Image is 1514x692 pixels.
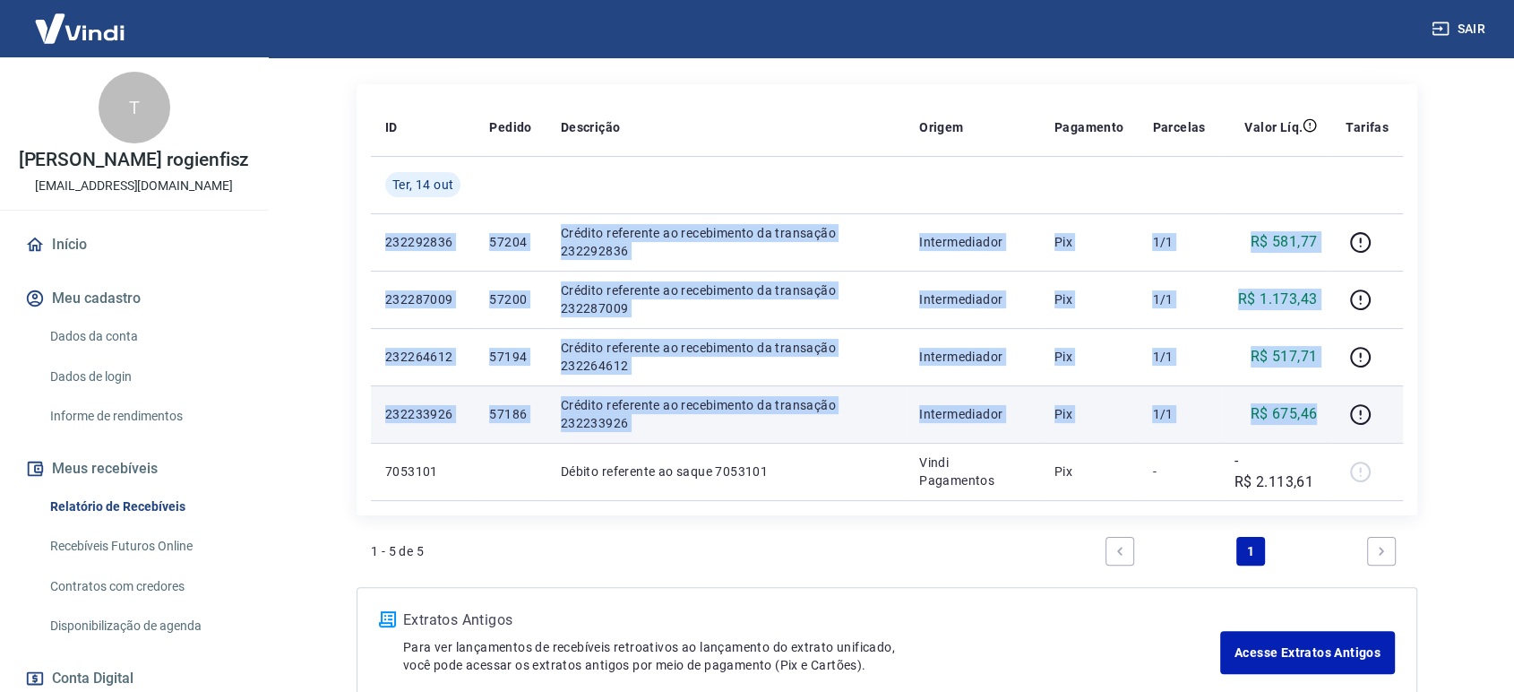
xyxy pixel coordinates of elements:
[1152,290,1205,308] p: 1/1
[385,233,460,251] p: 232292836
[1251,403,1318,425] p: R$ 675,46
[43,608,246,644] a: Disponibilização de agenda
[43,568,246,605] a: Contratos com credores
[392,176,453,194] span: Ter, 14 out
[371,542,424,560] p: 1 - 5 de 5
[1346,118,1389,136] p: Tarifas
[385,463,460,480] p: 7053101
[489,405,531,423] p: 57186
[1152,405,1205,423] p: 1/1
[1105,537,1134,566] a: Previous page
[489,290,531,308] p: 57200
[385,348,460,366] p: 232264612
[22,279,246,318] button: Meu cadastro
[561,463,890,480] p: Débito referente ao saque 7053101
[1054,348,1124,366] p: Pix
[1220,631,1395,674] a: Acesse Extratos Antigos
[489,233,531,251] p: 57204
[1152,348,1205,366] p: 1/1
[1152,118,1205,136] p: Parcelas
[919,118,963,136] p: Origem
[43,489,246,525] a: Relatório de Recebíveis
[19,151,250,169] p: [PERSON_NAME] rogienfisz
[1054,118,1124,136] p: Pagamento
[1244,118,1303,136] p: Valor Líq.
[919,405,1026,423] p: Intermediador
[1251,231,1318,253] p: R$ 581,77
[43,528,246,565] a: Recebíveis Futuros Online
[489,348,531,366] p: 57194
[22,225,246,264] a: Início
[1367,537,1396,566] a: Next page
[1054,233,1124,251] p: Pix
[1098,530,1403,573] ul: Pagination
[99,72,170,143] div: T
[1238,289,1317,310] p: R$ 1.173,43
[1054,463,1124,480] p: Pix
[1152,463,1205,480] p: -
[379,611,396,627] img: ícone
[919,290,1026,308] p: Intermediador
[43,398,246,435] a: Informe de rendimentos
[385,290,460,308] p: 232287009
[35,177,233,195] p: [EMAIL_ADDRESS][DOMAIN_NAME]
[561,118,621,136] p: Descrição
[22,449,246,489] button: Meus recebíveis
[43,318,246,355] a: Dados da conta
[561,396,890,432] p: Crédito referente ao recebimento da transação 232233926
[403,638,1220,674] p: Para ver lançamentos de recebíveis retroativos ao lançamento do extrato unificado, você pode aces...
[489,118,531,136] p: Pedido
[1054,405,1124,423] p: Pix
[561,224,890,260] p: Crédito referente ao recebimento da transação 232292836
[1236,537,1265,566] a: Page 1 is your current page
[919,348,1026,366] p: Intermediador
[561,281,890,317] p: Crédito referente ao recebimento da transação 232287009
[43,359,246,395] a: Dados de login
[1251,346,1318,368] p: R$ 517,71
[403,610,1220,631] p: Extratos Antigos
[385,118,398,136] p: ID
[919,233,1026,251] p: Intermediador
[919,454,1026,489] p: Vindi Pagamentos
[561,339,890,375] p: Crédito referente ao recebimento da transação 232264612
[1054,290,1124,308] p: Pix
[1234,450,1318,493] p: -R$ 2.113,61
[1152,233,1205,251] p: 1/1
[22,1,138,56] img: Vindi
[1428,13,1492,46] button: Sair
[385,405,460,423] p: 232233926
